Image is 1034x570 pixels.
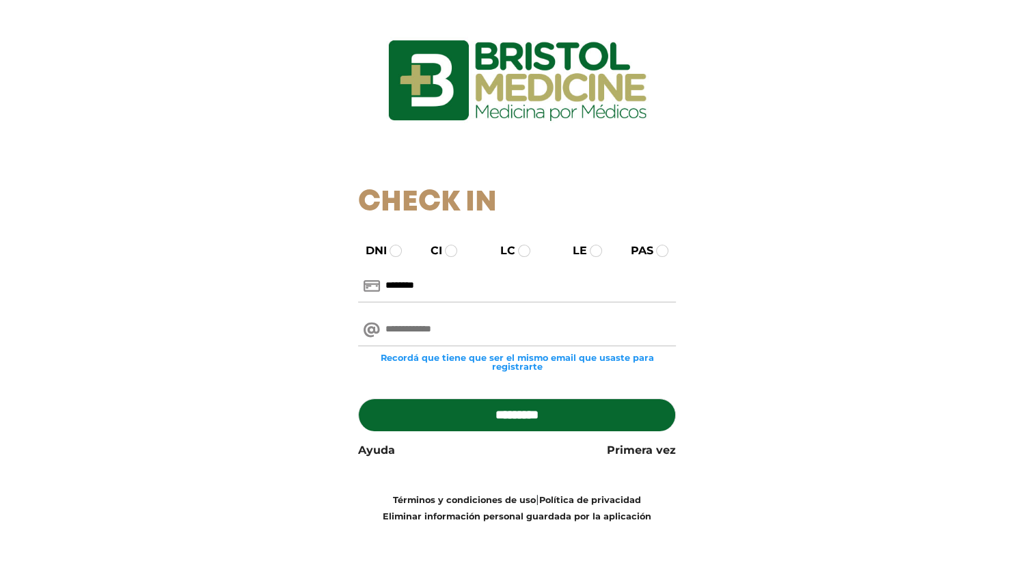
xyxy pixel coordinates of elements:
[358,186,676,220] h1: Check In
[383,511,651,521] a: Eliminar información personal guardada por la aplicación
[418,243,442,259] label: CI
[560,243,587,259] label: LE
[353,243,387,259] label: DNI
[539,495,641,505] a: Política de privacidad
[393,495,536,505] a: Términos y condiciones de uso
[607,442,676,459] a: Primera vez
[348,491,686,524] div: |
[618,243,653,259] label: PAS
[358,442,395,459] a: Ayuda
[488,243,515,259] label: LC
[358,353,676,371] small: Recordá que tiene que ser el mismo email que usaste para registrarte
